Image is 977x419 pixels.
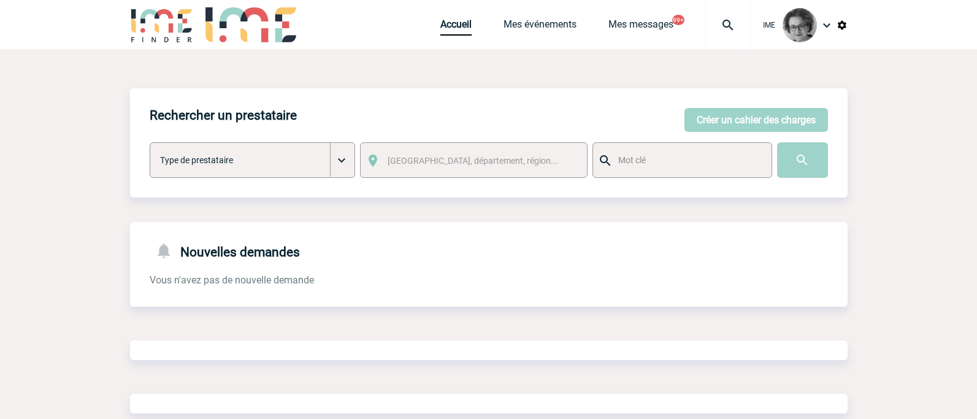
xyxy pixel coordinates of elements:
[615,152,761,168] input: Mot clé
[608,18,673,36] a: Mes messages
[777,142,828,178] input: Submit
[150,108,297,123] h4: Rechercher un prestataire
[388,156,558,166] span: [GEOGRAPHIC_DATA], département, région...
[783,8,817,42] img: 101028-0.jpg
[150,274,314,286] span: Vous n'avez pas de nouvelle demande
[504,18,577,36] a: Mes événements
[763,21,775,29] span: IME
[440,18,472,36] a: Accueil
[672,15,684,25] button: 99+
[130,7,194,42] img: IME-Finder
[155,242,180,259] img: notifications-24-px-g.png
[150,242,300,259] h4: Nouvelles demandes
